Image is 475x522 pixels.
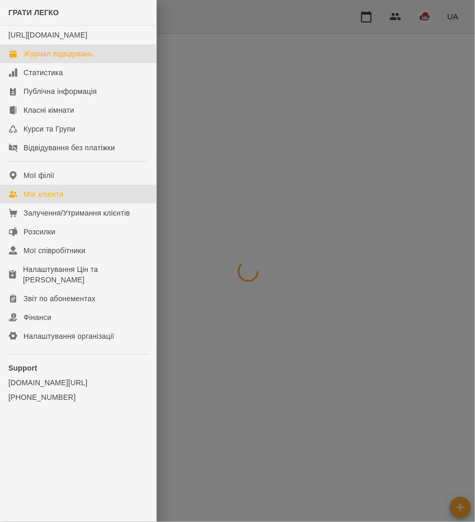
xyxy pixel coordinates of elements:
[24,105,74,115] div: Класні кімнати
[8,377,148,388] a: [DOMAIN_NAME][URL]
[24,67,63,78] div: Статистика
[24,189,63,199] div: Мої клієнти
[8,31,87,39] a: [URL][DOMAIN_NAME]
[24,293,96,304] div: Звіт по абонементах
[24,170,54,181] div: Мої філії
[24,245,86,256] div: Мої співробітники
[23,264,148,285] div: Налаштування Цін та [PERSON_NAME]
[24,208,130,218] div: Залучення/Утримання клієнтів
[24,227,55,237] div: Розсилки
[24,124,75,134] div: Курси та Групи
[8,392,148,402] a: [PHONE_NUMBER]
[8,8,59,17] span: ГРАТИ ЛЕГКО
[24,49,93,59] div: Журнал відвідувань
[24,143,115,153] div: Відвідування без платіжки
[24,331,114,341] div: Налаштування організації
[24,312,51,323] div: Фінанси
[8,363,148,373] p: Support
[24,86,97,97] div: Публічна інформація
